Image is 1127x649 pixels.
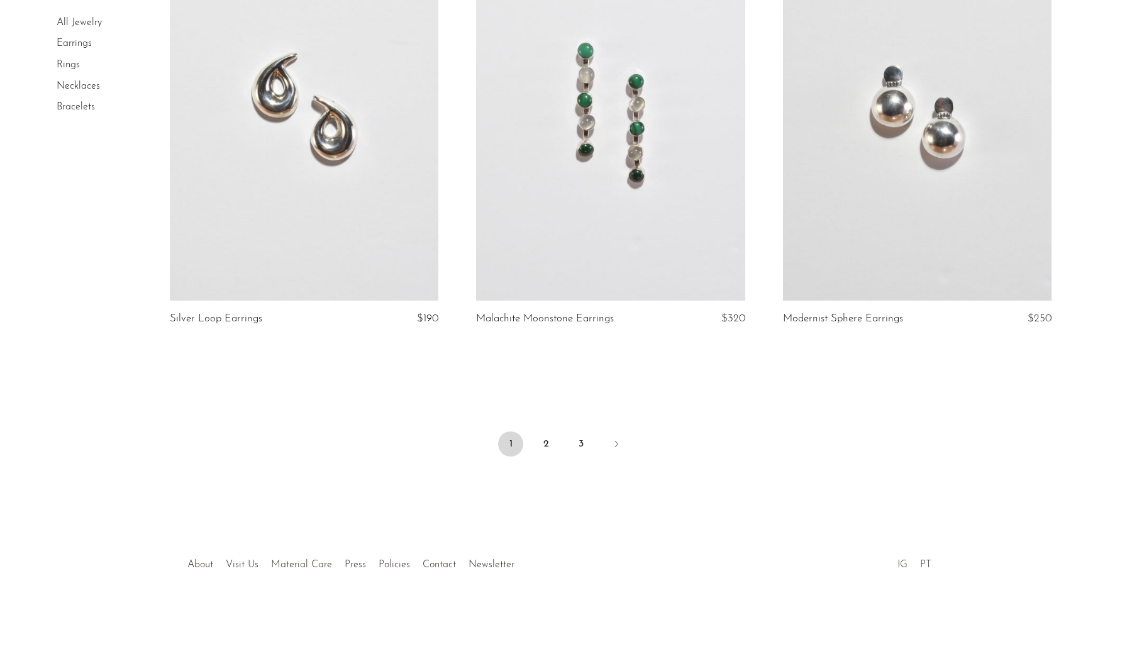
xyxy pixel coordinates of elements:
[721,313,745,324] span: $320
[423,560,456,570] a: Contact
[569,431,594,457] a: 3
[1028,313,1052,324] span: $250
[57,81,100,91] a: Necklaces
[498,431,523,457] span: 1
[897,560,908,570] a: IG
[226,560,258,570] a: Visit Us
[57,60,80,70] a: Rings
[920,560,931,570] a: PT
[181,550,521,574] ul: Quick links
[187,560,213,570] a: About
[783,313,903,324] a: Modernist Sphere Earrings
[476,313,614,324] a: Malachite Moonstone Earrings
[345,560,366,570] a: Press
[604,431,629,459] a: Next
[891,550,938,574] ul: Social Medias
[379,560,410,570] a: Policies
[57,39,92,49] a: Earrings
[57,102,95,112] a: Bracelets
[271,560,332,570] a: Material Care
[417,313,438,324] span: $190
[533,431,558,457] a: 2
[170,313,262,324] a: Silver Loop Earrings
[57,18,102,28] a: All Jewelry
